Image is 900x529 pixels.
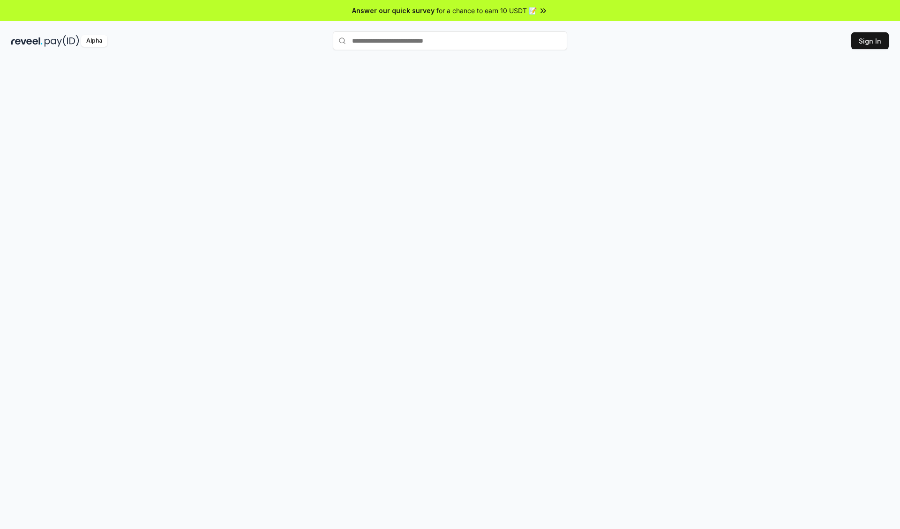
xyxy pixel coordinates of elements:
span: Answer our quick survey [352,6,435,15]
div: Alpha [81,35,107,47]
img: pay_id [45,35,79,47]
span: for a chance to earn 10 USDT 📝 [436,6,537,15]
img: reveel_dark [11,35,43,47]
button: Sign In [851,32,889,49]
